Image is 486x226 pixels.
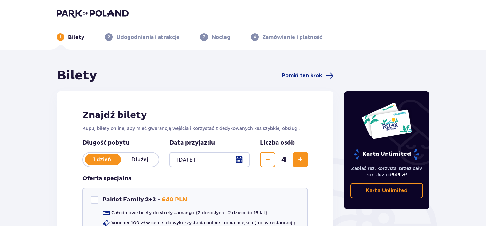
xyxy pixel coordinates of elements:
[68,34,84,41] p: Bilety
[83,156,121,163] p: 1 dzień
[293,152,308,167] button: Zwiększ
[57,33,84,41] div: 1Bilety
[282,72,322,79] span: Pomiń ten krok
[82,125,308,132] p: Kupuj bilety online, aby mieć gwarancję wejścia i korzystać z dedykowanych kas szybkiej obsługi.
[353,149,420,160] p: Karta Unlimited
[82,109,308,121] h2: Znajdź bilety
[391,172,406,177] span: 649 zł
[260,152,275,167] button: Zmniejsz
[260,139,295,147] p: Liczba osób
[361,102,412,139] img: Dwie karty całoroczne do Suntago z napisem 'UNLIMITED RELAX', na białym tle z tropikalnymi liśćmi...
[169,139,215,147] p: Data przyjazdu
[282,72,333,79] a: Pomiń ten krok
[277,155,291,164] span: 4
[121,156,159,163] p: Dłużej
[111,220,295,226] p: Voucher 100 zł w cenie: do wykorzystania online lub na miejscu (np. w restauracji)
[82,139,159,147] p: Długość pobytu
[263,34,322,41] p: Zamówienie i płatność
[57,68,97,84] h1: Bilety
[111,209,267,216] p: Całodniowe bilety do strefy Jamango (2 dorosłych i 2 dzieci do 16 lat)
[251,33,322,41] div: 4Zamówienie i płatność
[105,33,180,41] div: 2Udogodnienia i atrakcje
[212,34,231,41] p: Nocleg
[162,196,187,204] p: 640 PLN
[203,34,205,40] p: 3
[82,175,132,183] h3: Oferta specjalna
[254,34,256,40] p: 4
[102,196,161,204] p: Pakiet Family 2+2 -
[108,34,110,40] p: 2
[350,183,423,198] a: Karta Unlimited
[116,34,180,41] p: Udogodnienia i atrakcje
[200,33,231,41] div: 3Nocleg
[350,165,423,178] p: Zapłać raz, korzystaj przez cały rok. Już od !
[366,187,408,194] p: Karta Unlimited
[60,34,61,40] p: 1
[57,9,129,18] img: Park of Poland logo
